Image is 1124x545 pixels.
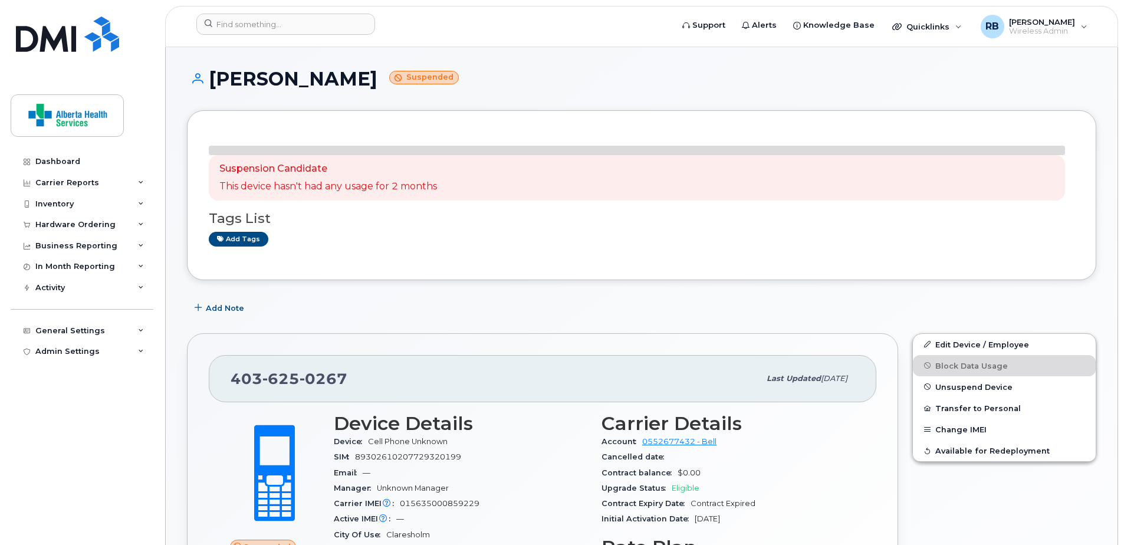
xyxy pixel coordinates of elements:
span: 015635000859229 [400,499,479,508]
button: Change IMEI [913,419,1096,440]
button: Block Data Usage [913,355,1096,376]
h3: Carrier Details [602,413,855,434]
span: Eligible [672,484,699,493]
span: Contract Expired [691,499,755,508]
button: Transfer to Personal [913,398,1096,419]
span: Active IMEI [334,514,396,523]
small: Suspended [389,71,459,84]
span: Carrier IMEI [334,499,400,508]
span: Claresholm [386,530,430,539]
span: [DATE] [821,374,847,383]
span: Unsuspend Device [935,382,1013,391]
span: 0267 [300,370,347,388]
a: Edit Device / Employee [913,334,1096,355]
span: Last updated [767,374,821,383]
span: 625 [262,370,300,388]
a: 0552677432 - Bell [642,437,717,446]
span: 89302610207729320199 [355,452,461,461]
span: Add Note [206,303,244,314]
span: City Of Use [334,530,386,539]
span: — [363,468,370,477]
h1: [PERSON_NAME] [187,68,1096,89]
span: Cell Phone Unknown [368,437,448,446]
span: Cancelled date [602,452,670,461]
a: Add tags [209,232,268,247]
button: Unsuspend Device [913,376,1096,398]
span: — [396,514,404,523]
span: Device [334,437,368,446]
span: $0.00 [678,468,701,477]
span: Contract Expiry Date [602,499,691,508]
span: Initial Activation Date [602,514,695,523]
span: Email [334,468,363,477]
span: SIM [334,452,355,461]
span: Upgrade Status [602,484,672,493]
p: This device hasn't had any usage for 2 months [219,180,437,193]
span: Account [602,437,642,446]
button: Available for Redeployment [913,440,1096,461]
span: Contract balance [602,468,678,477]
h3: Device Details [334,413,587,434]
span: [DATE] [695,514,720,523]
span: Unknown Manager [377,484,449,493]
span: Available for Redeployment [935,446,1050,455]
span: Manager [334,484,377,493]
span: 403 [231,370,347,388]
p: Suspension Candidate [219,162,437,176]
button: Add Note [187,298,254,319]
h3: Tags List [209,211,1074,226]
